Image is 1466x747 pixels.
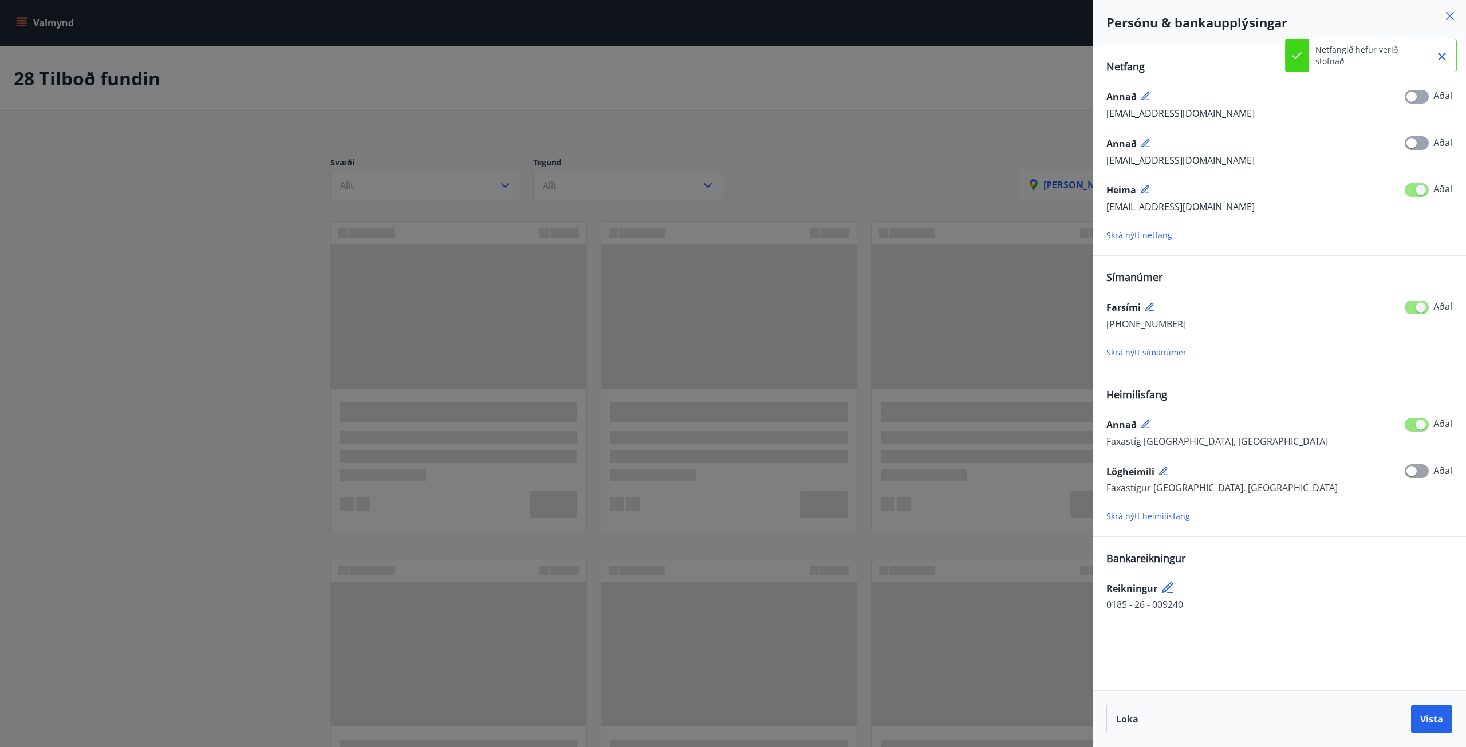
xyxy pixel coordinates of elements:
span: Vista [1420,713,1443,725]
span: Skrá nýtt netfang [1106,230,1172,240]
span: Farsími [1106,301,1141,314]
h4: Persónu & bankaupplýsingar [1106,14,1452,31]
span: [EMAIL_ADDRESS][DOMAIN_NAME] [1106,154,1255,167]
span: Bankareikningur [1106,551,1185,565]
span: Aðal [1433,464,1452,477]
span: Annað [1106,137,1137,150]
span: Símanúmer [1106,270,1162,284]
button: Loka [1106,705,1148,733]
span: Aðal [1433,183,1452,195]
span: Annað [1106,418,1137,431]
span: Annað [1106,90,1137,103]
span: [PHONE_NUMBER] [1106,318,1186,330]
span: Heimilisfang [1106,388,1167,401]
span: Aðal [1433,417,1452,430]
button: Vista [1411,705,1452,733]
span: [EMAIL_ADDRESS][DOMAIN_NAME] [1106,107,1255,120]
span: [EMAIL_ADDRESS][DOMAIN_NAME] [1106,200,1255,213]
span: Skrá nýtt heimilisfang [1106,511,1190,521]
span: 0185 - 26 - 009240 [1106,598,1183,611]
span: Skrá nýtt símanúmer [1106,347,1187,358]
span: Aðal [1433,136,1452,149]
span: Heima [1106,184,1136,196]
span: Aðal [1433,300,1452,313]
span: Loka [1116,713,1138,725]
button: Close [1432,47,1452,66]
span: Faxastígur [GEOGRAPHIC_DATA], [GEOGRAPHIC_DATA] [1106,481,1338,494]
p: Netfangið hefur verið stofnað [1315,44,1416,67]
span: Reikningur [1106,582,1157,595]
span: Aðal [1433,89,1452,102]
span: Netfang [1106,60,1145,73]
span: Faxastíg [GEOGRAPHIC_DATA], [GEOGRAPHIC_DATA] [1106,435,1328,448]
span: Lögheimili [1106,465,1154,478]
